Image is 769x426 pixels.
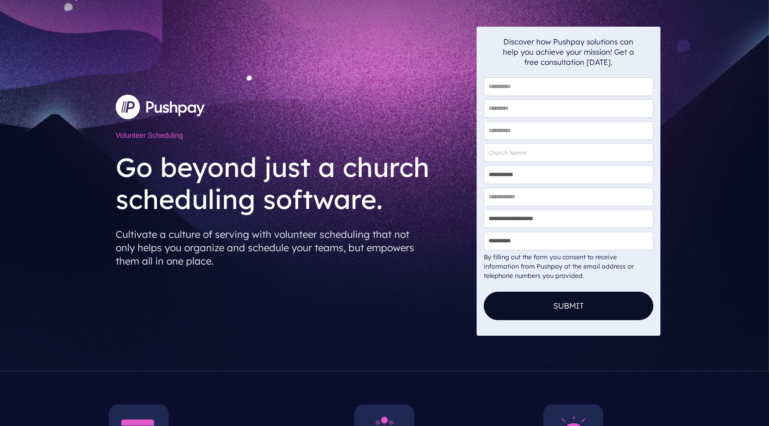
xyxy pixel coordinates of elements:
div: By filling out the form you consent to receive information from Pushpay at the email address or t... [484,253,653,281]
p: Discover how Pushpay solutions can help you achieve your mission! Get a free consultation [DATE]. [502,36,634,67]
h2: Go beyond just a church scheduling software. [116,144,459,217]
button: Submit [484,292,653,320]
input: Church Name [484,143,653,162]
h1: Volunteer Scheduling [116,127,459,144]
p: Cultivate a culture of serving with volunteer scheduling that not only helps you organize and sch... [116,224,459,271]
